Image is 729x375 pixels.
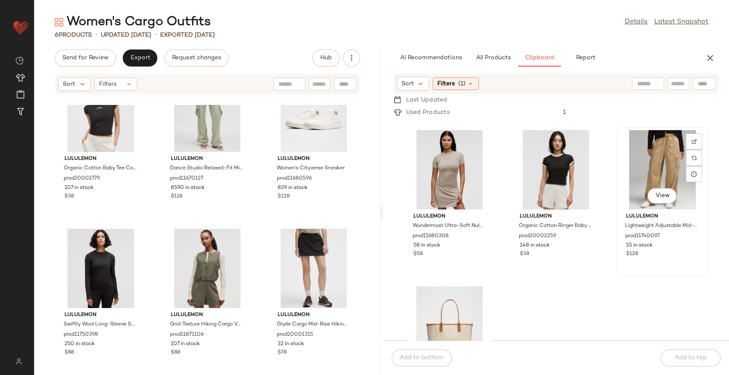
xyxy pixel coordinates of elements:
[64,321,136,328] span: Swiftly Wool Long-Sleeve Shirt Waist Length
[278,193,290,201] span: $128
[556,108,719,117] div: 1
[171,155,243,163] span: lululemon
[55,32,59,38] span: 6
[625,17,647,27] a: Details
[55,31,92,40] div: Products
[278,340,304,348] span: 32 in stock
[55,18,63,26] img: svg%3e
[413,213,486,221] span: lululemon
[655,192,669,199] span: View
[519,233,556,240] span: prod20002259
[62,55,108,61] span: Send for Review
[64,340,95,348] span: 250 in stock
[437,79,455,88] span: Filters
[64,155,137,163] span: lululemon
[402,96,454,105] div: Last Updated
[15,56,24,65] img: svg%3e
[55,14,211,31] div: Women's Cargo Outfits
[520,242,550,250] span: 148 in stock
[458,79,466,88] span: (1)
[155,30,157,40] span: •
[626,250,638,258] span: $128
[413,250,423,258] span: $58
[64,184,94,192] span: 107 in stock
[312,49,340,67] button: Hub
[519,222,591,230] span: Organic Cotton Ringer Baby Tee
[64,193,74,201] span: $38
[575,55,595,61] span: Report
[691,155,697,160] img: svg%3e
[407,286,493,366] img: LW9FP7S_069657_1
[413,242,440,250] span: 58 in stock
[475,55,510,61] span: All Products
[619,130,706,209] img: LW5GD9S_065427_1
[319,55,331,61] span: Hub
[99,80,117,89] span: Filters
[170,321,243,328] span: Grid-Texture Hiking Cargo Vest
[402,108,457,117] div: Used Products
[101,31,151,40] p: updated [DATE]
[626,213,699,221] span: lululemon
[520,250,529,258] span: $38
[625,233,660,240] span: prod11740097
[58,229,144,308] img: LW3HQ2S_4780_1
[513,130,599,209] img: LW3JPLS_036522_1
[171,193,182,201] span: $118
[277,165,345,172] span: Women's Cityverse Sneaker
[520,213,592,221] span: lululemon
[399,55,462,61] span: AI Recommendations
[401,79,414,88] span: Sort
[278,349,287,357] span: $78
[63,80,75,89] span: Sort
[170,165,243,172] span: Dance Studio Relaxed-Fit Mid-Rise Cargo Pant
[171,340,200,348] span: 107 in stock
[654,17,709,27] a: Latest Snapshot
[55,49,116,67] button: Send for Review
[277,331,313,339] span: prod20001315
[413,222,485,230] span: Wundermost Ultra-Soft Nulu Hip-Length Crewneck Shirt
[64,165,136,172] span: Organic Cotton Baby Tee Collegiate
[123,49,157,67] button: Export
[172,55,221,61] span: Request changes
[171,184,205,192] span: 8590 in stock
[413,233,449,240] span: prod11680308
[64,311,137,319] span: lululemon
[164,49,228,67] button: Request changes
[12,19,29,36] img: heart_red.DM2ytmEG.svg
[278,155,350,163] span: lululemon
[171,349,180,357] span: $88
[160,31,215,40] p: Exported [DATE]
[277,175,312,183] span: prod11680596
[524,55,554,61] span: Clipboard
[626,242,653,250] span: 55 in stock
[170,175,203,183] span: prod11670127
[10,358,27,365] img: svg%3e
[691,139,697,144] img: svg%3e
[278,184,307,192] span: 829 in stock
[278,311,350,319] span: lululemon
[130,55,150,61] span: Export
[271,229,357,308] img: LW8AMPS_0001_1
[64,175,100,183] span: prod20002779
[407,130,493,209] img: LW3HXGS_070108_1
[647,188,676,203] button: View
[95,30,97,40] span: •
[64,331,98,339] span: prod11750398
[164,229,250,308] img: LW3IL1S_045739_1
[625,222,698,230] span: Lightweight Adjustable Mid-Rise Cargo Pant
[64,349,74,357] span: $88
[170,331,204,339] span: prod11871106
[277,321,349,328] span: Glyde Cargo Mid-Rise Hiking Skirt
[171,311,243,319] span: lululemon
